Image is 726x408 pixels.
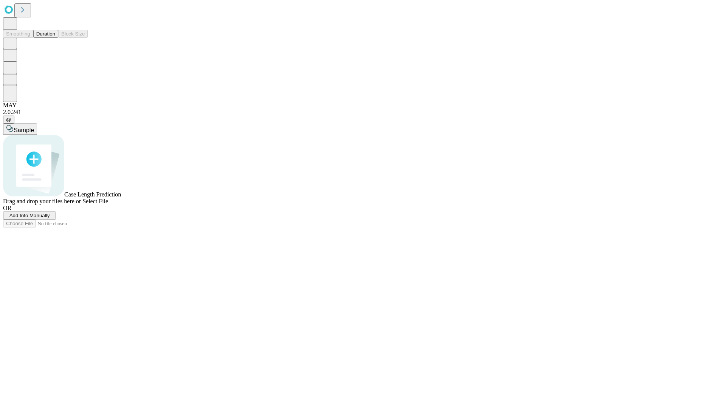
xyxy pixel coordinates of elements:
[3,212,56,219] button: Add Info Manually
[33,30,58,38] button: Duration
[64,191,121,198] span: Case Length Prediction
[58,30,88,38] button: Block Size
[3,30,33,38] button: Smoothing
[82,198,108,204] span: Select File
[3,205,11,211] span: OR
[6,117,11,122] span: @
[3,102,723,109] div: MAY
[3,124,37,135] button: Sample
[3,109,723,116] div: 2.0.241
[9,213,50,218] span: Add Info Manually
[14,127,34,133] span: Sample
[3,116,14,124] button: @
[3,198,81,204] span: Drag and drop your files here or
